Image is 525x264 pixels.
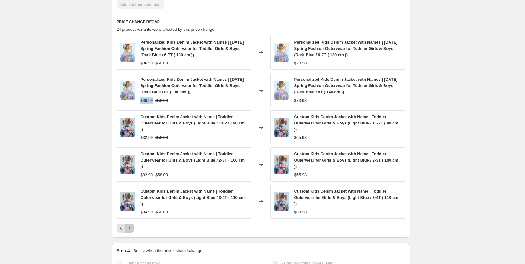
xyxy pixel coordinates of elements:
span: $34.99 [140,210,153,214]
img: 2-ff6a07d6-5873-45c8-ae39-87d7e68718f3-webp_1_80x.jpg [274,118,289,137]
span: $32.99 [140,135,153,140]
h6: PRICE CHANGE RECAP [117,19,405,25]
h2: Step 4. [117,248,131,254]
span: $58.00 [155,61,168,65]
span: $32.99 [140,173,153,177]
span: Custom Kids Denim Jacket with Name | Toddler Outerwear for Girls & Boys (Light Blue / 2-3T ( 100 ... [294,151,398,169]
span: $65.98 [294,135,307,140]
button: Next [125,224,134,233]
img: 2-ff6a07d6-5873-45c8-ae39-87d7e68718f3-webp_1_80x.jpg [274,155,289,174]
span: $69.98 [294,210,307,214]
span: $73.98 [294,61,307,65]
span: Personalized Kids Denim Jacket with Names | [DATE] Spring Fashion Outerwear for Toddler Girls & B... [294,40,397,57]
nav: Pagination [117,224,134,233]
img: 45922_1-1-webp_1_80x.jpg [120,81,135,100]
span: Custom Kids Denim Jacket with Name | Toddler Outerwear for Girls & Boys (Light Blue / 3-4T ( 110 ... [294,189,398,206]
span: $58.00 [155,135,168,140]
img: 2-ff6a07d6-5873-45c8-ae39-87d7e68718f3-webp_1_80x.jpg [274,192,289,211]
span: Custom Kids Denim Jacket with Name | Toddler Outerwear for Girls & Boys (Light Blue / 2-3T ( 100 ... [140,151,245,169]
span: Personalized Kids Denim Jacket with Names | [DATE] Spring Fashion Outerwear for Toddler Girls & B... [140,77,244,94]
span: $36.99 [140,98,153,103]
span: $58.00 [155,173,168,177]
span: $58.00 [155,98,168,103]
span: $36.99 [140,61,153,65]
span: $58.00 [155,210,168,214]
img: 2-ff6a07d6-5873-45c8-ae39-87d7e68718f3-webp_1_80x.jpg [120,192,135,211]
span: $73.98 [294,98,307,103]
img: 2-ff6a07d6-5873-45c8-ae39-87d7e68718f3-webp_1_80x.jpg [120,155,135,174]
span: Custom Kids Denim Jacket with Name | Toddler Outerwear for Girls & Boys (Light Blue / 11-2T ( 90 ... [294,114,398,132]
span: Custom Kids Denim Jacket with Name | Toddler Outerwear for Girls & Boys (Light Blue / 11-2T ( 90 ... [140,114,245,132]
button: Previous [117,224,125,233]
span: $65.98 [294,173,307,177]
span: Personalized Kids Denim Jacket with Names | [DATE] Spring Fashion Outerwear for Toddler Girls & B... [140,40,244,57]
img: 45922_1-1-webp_1_80x.jpg [274,81,289,100]
span: Personalized Kids Denim Jacket with Names | [DATE] Spring Fashion Outerwear for Toddler Girls & B... [294,77,397,94]
img: 45922_1-1-webp_1_80x.jpg [120,43,135,62]
span: 24 product variants were affected by this price change: [117,27,216,32]
img: 45922_1-1-webp_1_80x.jpg [274,43,289,62]
p: Select when the prices should change [133,248,202,254]
span: Custom Kids Denim Jacket with Name | Toddler Outerwear for Girls & Boys (Light Blue / 3-4T ( 110 ... [140,189,245,206]
img: 2-ff6a07d6-5873-45c8-ae39-87d7e68718f3-webp_1_80x.jpg [120,118,135,137]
